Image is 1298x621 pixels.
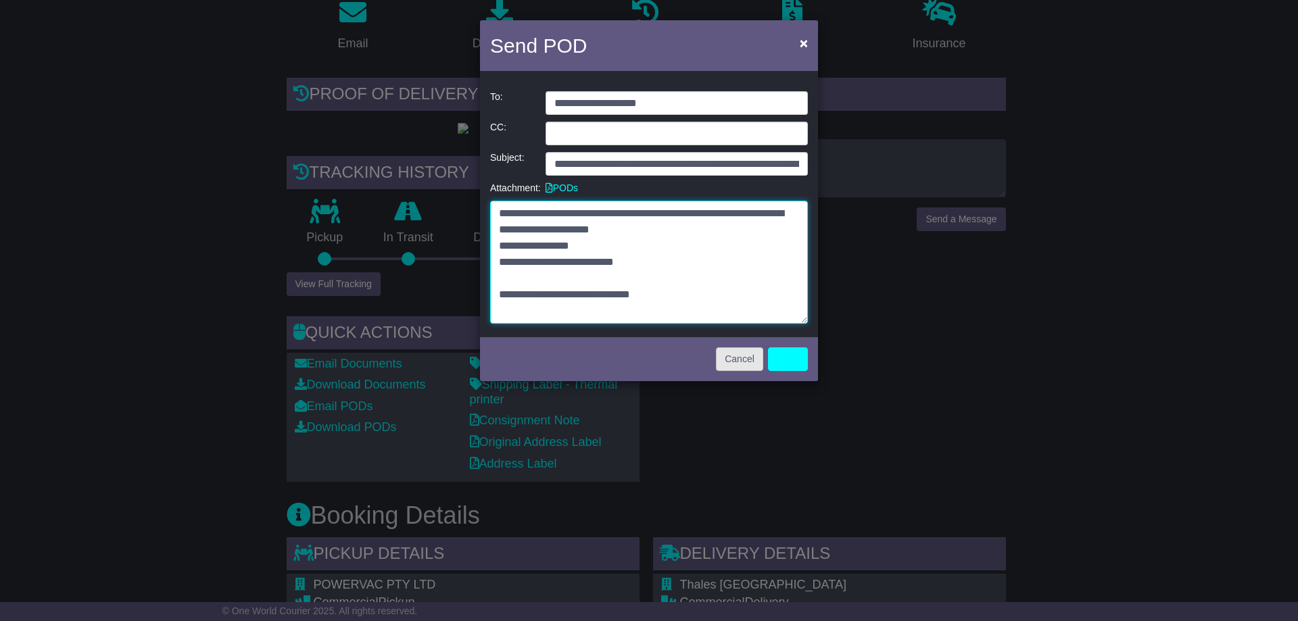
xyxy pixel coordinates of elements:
[716,347,763,371] button: Cancel
[800,35,808,51] span: ×
[490,30,587,61] h4: Send POD
[768,347,808,371] a: Send
[483,182,539,194] div: Attachment:
[546,182,578,193] a: PODs
[483,122,539,145] div: CC:
[483,91,539,115] div: To:
[483,152,539,176] div: Subject:
[793,29,815,57] button: Close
